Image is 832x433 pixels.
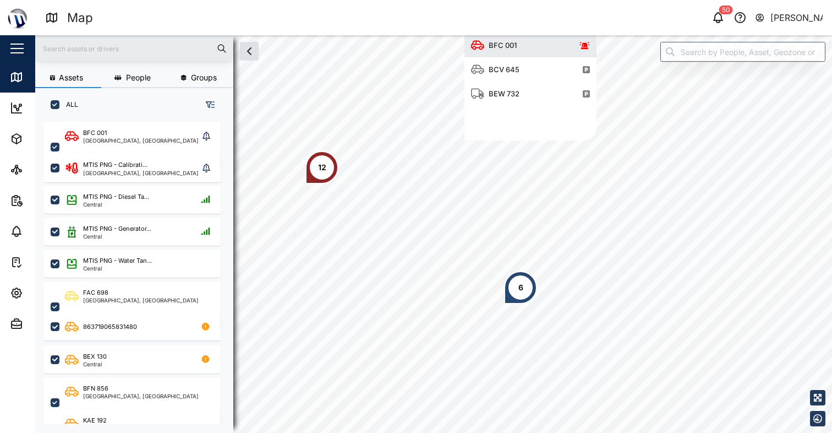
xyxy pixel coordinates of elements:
div: grid [464,33,596,140]
div: BFN 856 [83,384,108,393]
div: Central [83,234,151,239]
div: BCV 645 [484,64,524,75]
div: MTIS PNG - Diesel Ta... [83,192,149,202]
div: [GEOGRAPHIC_DATA], [GEOGRAPHIC_DATA] [83,393,199,399]
div: Reports [29,194,66,207]
span: Assets [59,74,83,82]
input: Search assets or drivers [42,40,227,57]
label: ALL [59,100,78,109]
div: MTIS PNG - Calibrati... [83,160,147,170]
div: Map marker [504,271,537,304]
div: Dashboard [29,102,78,114]
div: 6 [518,282,523,294]
img: Main Logo [6,6,30,30]
div: 50 [719,6,733,14]
div: BEW 732 [484,88,524,99]
div: 12 [318,161,326,174]
div: Alarms [29,225,63,237]
div: Sites [29,164,55,176]
div: MTIS PNG - Generator... [83,224,151,234]
div: BFC 001 [484,40,521,51]
div: Map [67,8,93,28]
span: People [126,74,151,82]
canvas: Map [35,35,832,433]
div: Admin [29,318,61,330]
div: MTIS PNG - Water Tan... [83,256,152,266]
div: Settings [29,287,68,299]
div: BFC 001 [83,128,107,138]
div: [GEOGRAPHIC_DATA], [GEOGRAPHIC_DATA] [83,297,199,303]
div: grid [44,118,233,424]
div: Central [83,202,149,207]
div: Central [83,266,152,271]
div: KAE 192 [83,416,107,425]
div: FAC 698 [83,288,108,297]
div: Map [29,71,53,83]
button: [PERSON_NAME] [754,10,823,25]
div: Tasks [29,256,59,268]
div: [GEOGRAPHIC_DATA], [GEOGRAPHIC_DATA] [83,170,199,176]
div: Central [83,361,107,367]
div: [PERSON_NAME] [770,11,823,25]
div: 863719065831480 [83,322,137,332]
div: Map marker [464,8,596,140]
div: BEX 130 [83,352,107,361]
div: Assets [29,133,63,145]
input: Search by People, Asset, Geozone or Place [660,42,825,62]
div: Map marker [305,151,338,184]
div: [GEOGRAPHIC_DATA], [GEOGRAPHIC_DATA] [83,138,199,143]
span: Groups [191,74,217,82]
